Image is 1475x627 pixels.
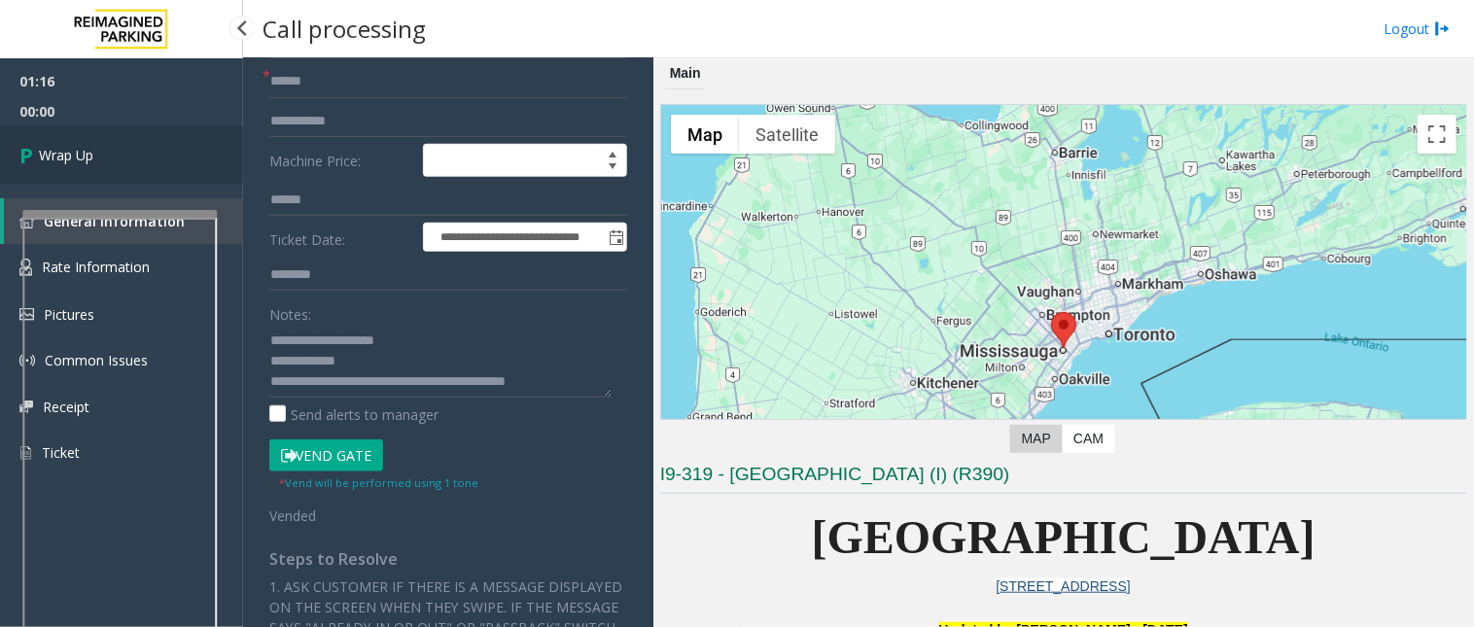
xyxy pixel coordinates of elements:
[599,145,626,160] span: Increase value
[1385,18,1451,39] a: Logout
[812,511,1316,563] span: [GEOGRAPHIC_DATA]
[19,214,34,228] img: 'icon'
[4,198,243,244] a: General Information
[264,223,418,252] label: Ticket Date:
[39,145,93,165] span: Wrap Up
[1418,115,1457,154] button: Toggle fullscreen view
[19,444,32,462] img: 'icon'
[599,160,626,176] span: Decrease value
[269,506,316,525] span: Vended
[660,462,1467,494] h3: I9-319 - [GEOGRAPHIC_DATA] (I) (R390)
[997,578,1131,594] a: [STREET_ADDRESS]
[19,308,34,321] img: 'icon'
[19,401,33,413] img: 'icon'
[269,404,439,425] label: Send alerts to manager
[269,439,383,472] button: Vend Gate
[1435,18,1451,39] img: logout
[19,259,32,276] img: 'icon'
[665,58,706,89] div: Main
[19,353,35,368] img: 'icon'
[671,115,739,154] button: Show street map
[253,5,436,52] h3: Call processing
[279,475,478,490] small: Vend will be performed using 1 tone
[1062,425,1115,453] label: CAM
[269,550,627,569] h4: Steps to Resolve
[605,224,626,251] span: Toggle popup
[739,115,835,154] button: Show satellite imagery
[1010,425,1063,453] label: Map
[269,297,311,325] label: Notes:
[264,144,418,177] label: Machine Price:
[1051,312,1076,348] div: 1 Robert Speck Parkway, Mississauga, ON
